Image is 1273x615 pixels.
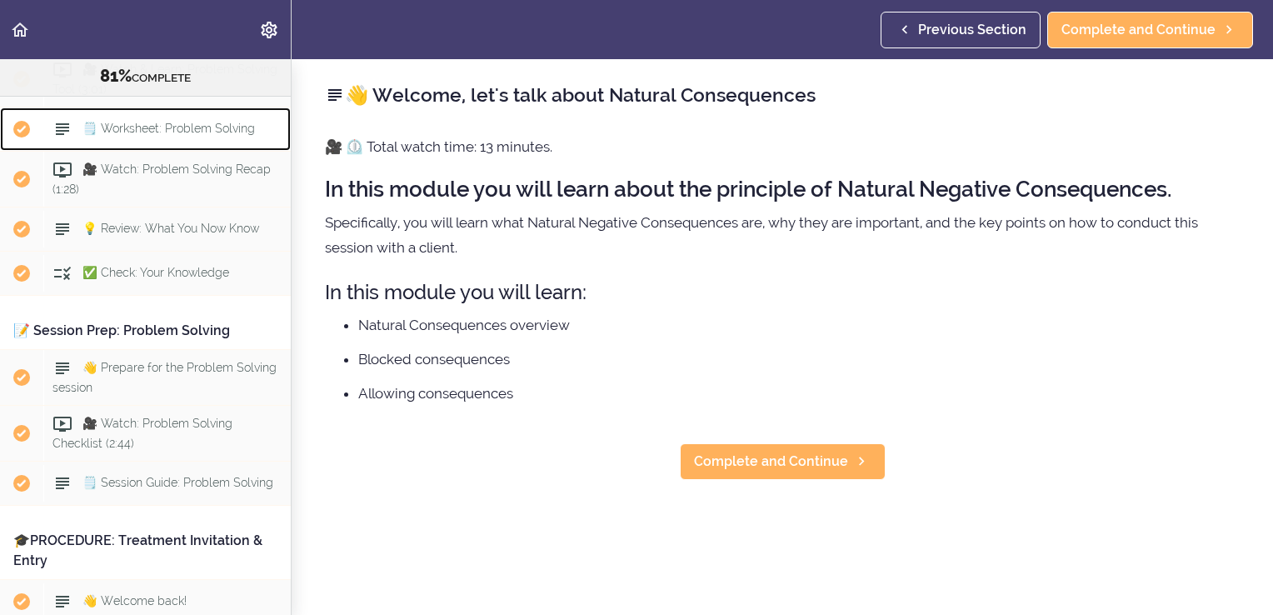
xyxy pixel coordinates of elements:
[358,314,1240,336] li: Natural Consequences overview
[10,20,30,40] svg: Back to course curriculum
[82,122,255,135] span: 🗒️ Worksheet: Problem Solving
[82,594,187,607] span: 👋 Welcome back!
[52,417,232,449] span: 🎥 Watch: Problem Solving Checklist (2:44)
[100,66,132,86] span: 81%
[358,382,1240,404] li: Allowing consequences
[1047,12,1253,48] a: Complete and Continue
[52,361,277,393] span: 👋 Prepare for the Problem Solving session
[325,177,1240,202] h2: In this module you will learn about the principle of Natural Negative Consequences.
[694,452,848,472] span: Complete and Continue
[325,81,1240,109] h2: 👋 Welcome, let's talk about Natural Consequences
[82,266,229,279] span: ✅ Check: Your Knowledge
[358,348,1240,370] li: Blocked consequences
[325,210,1240,260] p: Specifically, you will learn what Natural Negative Consequences are, why they are important, and ...
[82,476,273,489] span: 🗒️ Session Guide: Problem Solving
[1061,20,1216,40] span: Complete and Continue
[259,20,279,40] svg: Settings Menu
[325,134,1240,159] p: 🎥 ⏲️ Total watch time: 13 minutes.
[21,66,270,87] div: COMPLETE
[881,12,1041,48] a: Previous Section
[52,162,271,195] span: 🎥 Watch: Problem Solving Recap (1:28)
[82,222,259,235] span: 💡 Review: What You Now Know
[325,278,1240,306] h3: In this module you will learn:
[918,20,1026,40] span: Previous Section
[680,443,886,480] a: Complete and Continue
